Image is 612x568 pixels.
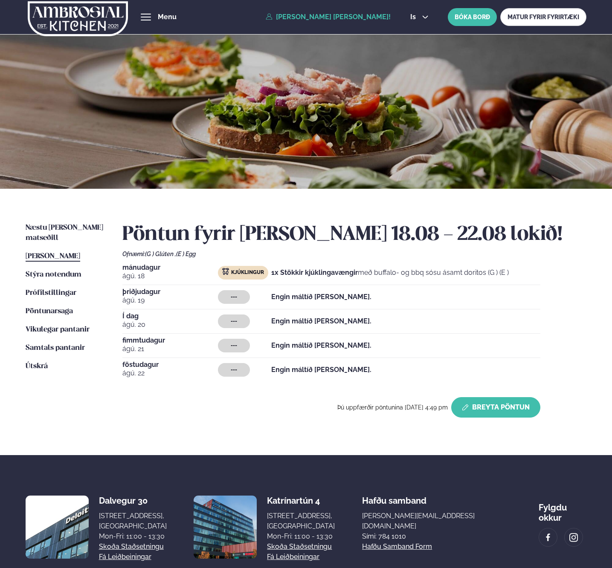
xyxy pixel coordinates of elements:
[122,320,218,330] span: ágú. 20
[271,317,371,325] strong: Engin máltíð [PERSON_NAME].
[122,313,218,320] span: Í dag
[271,341,371,349] strong: Engin máltíð [PERSON_NAME].
[26,289,76,297] span: Prófílstillingar
[451,397,540,418] button: Breyta Pöntun
[500,8,586,26] a: MATUR FYRIR FYRIRTÆKI
[141,12,151,22] button: hamburger
[122,251,587,257] div: Ofnæmi:
[26,288,76,298] a: Prófílstillingar
[267,542,332,552] a: Skoða staðsetningu
[26,253,80,260] span: [PERSON_NAME]
[271,366,371,374] strong: Engin máltíð [PERSON_NAME].
[267,531,335,542] div: Mon-Fri: 11:00 - 13:30
[27,1,129,36] img: logo
[26,223,105,243] a: Næstu [PERSON_NAME] matseðill
[26,326,90,333] span: Vikulegar pantanir
[539,528,557,546] a: image alt
[448,8,497,26] button: BÓKA BORÐ
[26,496,89,559] img: image alt
[99,531,167,542] div: Mon-Fri: 11:00 - 13:30
[26,344,85,352] span: Samtals pantanir
[26,224,103,242] span: Næstu [PERSON_NAME] matseðill
[122,344,218,354] span: ágú. 21
[362,542,432,552] a: Hafðu samband form
[271,268,358,277] strong: 1x Stökkir kjúklingavængir
[565,528,583,546] a: image alt
[231,366,237,373] span: ---
[267,552,319,562] a: Fá leiðbeiningar
[26,251,80,262] a: [PERSON_NAME]
[99,542,164,552] a: Skoða staðsetningu
[266,13,391,21] a: [PERSON_NAME] [PERSON_NAME]!
[99,496,167,506] div: Dalvegur 30
[231,342,237,349] span: ---
[145,251,176,257] span: (G ) Glúten ,
[26,271,81,278] span: Stýra notendum
[122,288,218,295] span: þriðjudagur
[122,264,218,271] span: mánudagur
[122,368,218,378] span: ágú. 22
[362,531,511,542] p: Sími: 784 1010
[539,496,586,523] div: Fylgdu okkur
[26,343,85,353] a: Samtals pantanir
[99,511,167,531] div: [STREET_ADDRESS], [GEOGRAPHIC_DATA]
[122,361,218,368] span: föstudagur
[194,496,257,559] img: image alt
[231,318,237,325] span: ---
[267,496,335,506] div: Katrínartún 4
[122,295,218,306] span: ágú. 19
[362,511,511,531] a: [PERSON_NAME][EMAIL_ADDRESS][DOMAIN_NAME]
[231,294,237,300] span: ---
[176,251,196,257] span: (E ) Egg
[26,306,73,317] a: Pöntunarsaga
[222,268,229,275] img: chicken.svg
[26,363,48,370] span: Útskrá
[543,533,553,542] img: image alt
[569,533,578,542] img: image alt
[410,14,418,20] span: is
[122,337,218,344] span: fimmtudagur
[231,269,264,276] span: Kjúklingur
[403,14,435,20] button: is
[122,271,218,281] span: ágú. 18
[26,325,90,335] a: Vikulegar pantanir
[271,268,509,278] p: með buffalo- og bbq sósu ásamt doritos (G ) (E )
[26,361,48,372] a: Útskrá
[337,404,448,411] span: Þú uppfærðir pöntunina [DATE] 4:49 pm
[26,308,73,315] span: Pöntunarsaga
[26,270,81,280] a: Stýra notendum
[271,293,371,301] strong: Engin máltíð [PERSON_NAME].
[99,552,151,562] a: Fá leiðbeiningar
[122,223,587,247] h2: Pöntun fyrir [PERSON_NAME] 18.08 - 22.08 lokið!
[267,511,335,531] div: [STREET_ADDRESS], [GEOGRAPHIC_DATA]
[362,489,426,506] span: Hafðu samband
